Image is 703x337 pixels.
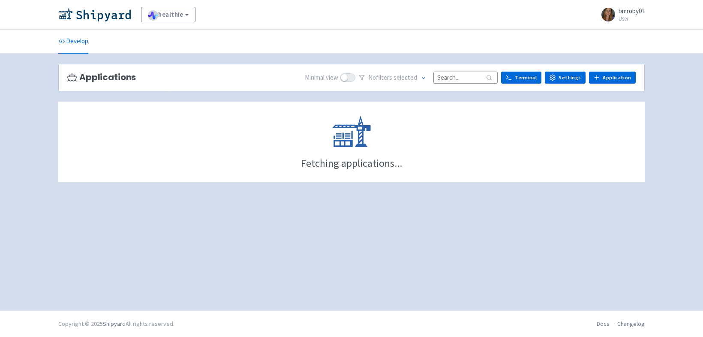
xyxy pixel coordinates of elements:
a: Terminal [501,72,541,84]
a: bmroby01 User [596,8,645,21]
img: Shipyard logo [58,8,131,21]
a: healthie [141,7,195,22]
a: Changelog [617,320,645,328]
div: Copyright © 2025 All rights reserved. [58,319,174,328]
h3: Applications [67,72,136,82]
div: Fetching applications... [301,158,402,168]
span: No filter s [368,73,417,83]
span: Minimal view [305,73,338,83]
span: selected [394,73,417,81]
a: Develop [58,30,88,54]
small: User [619,16,645,21]
input: Search... [433,72,498,83]
a: Application [589,72,636,84]
span: bmroby01 [619,7,645,15]
a: Shipyard [103,320,126,328]
a: Settings [545,72,586,84]
a: Docs [597,320,610,328]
